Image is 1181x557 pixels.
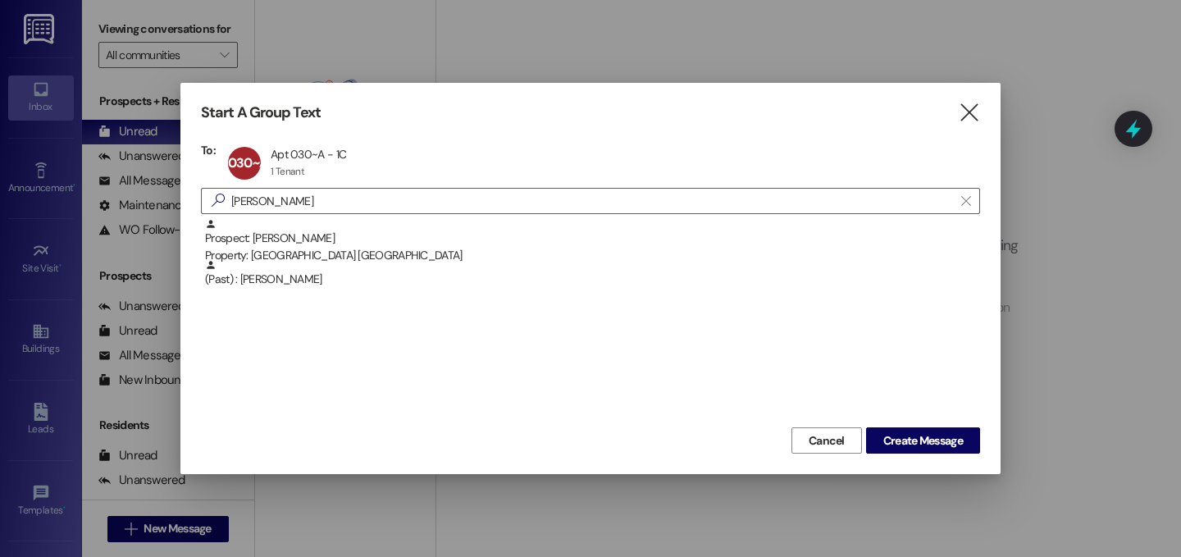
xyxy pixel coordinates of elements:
div: 1 Tenant [271,165,304,178]
div: (Past) : [PERSON_NAME] [201,259,980,300]
div: Prospect: [PERSON_NAME]Property: [GEOGRAPHIC_DATA] [GEOGRAPHIC_DATA] [201,218,980,259]
div: (Past) : [PERSON_NAME] [205,259,980,288]
button: Create Message [866,427,980,454]
span: 030~A [228,154,267,171]
input: Search for any contact or apartment [231,189,953,212]
h3: Start A Group Text [201,103,321,122]
h3: To: [201,143,216,158]
span: Create Message [883,432,963,450]
div: Prospect: [PERSON_NAME] [205,218,980,265]
div: Apt 030~A - 1C [271,147,346,162]
span: Cancel [809,432,845,450]
div: Property: [GEOGRAPHIC_DATA] [GEOGRAPHIC_DATA] [205,247,980,264]
i:  [958,104,980,121]
i:  [205,192,231,209]
button: Clear text [953,189,979,213]
button: Cancel [791,427,862,454]
i:  [961,194,970,208]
